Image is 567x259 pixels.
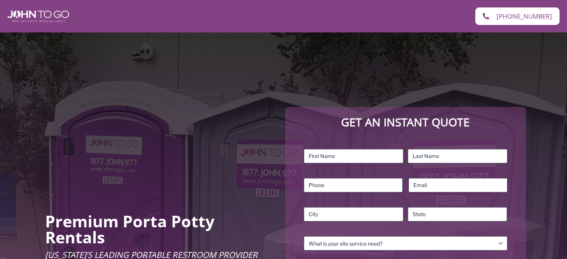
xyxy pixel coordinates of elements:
p: Get an Instant Quote [293,114,518,130]
input: Phone [304,178,403,192]
h2: Premium Porta Potty Rentals [45,213,274,245]
a: [PHONE_NUMBER] [475,7,560,25]
input: State [408,207,507,221]
span: [PHONE_NUMBER] [497,13,552,19]
input: First Name [304,149,403,163]
input: City [304,207,403,221]
img: John To Go [7,10,69,22]
input: Email [409,178,507,192]
input: Last Name [408,149,507,163]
